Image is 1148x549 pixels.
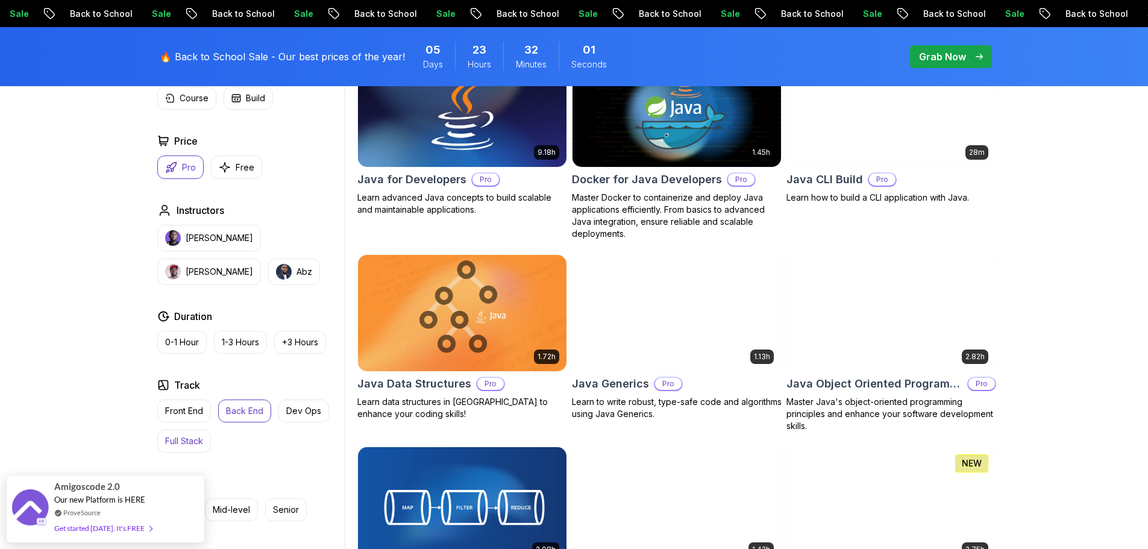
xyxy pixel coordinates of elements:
[358,50,566,167] img: Java for Developers card
[786,254,996,433] a: Java Object Oriented Programming card2.82hJava Object Oriented ProgrammingProMaster Java's object...
[425,42,441,58] span: 5 Days
[869,174,896,186] p: Pro
[968,378,995,390] p: Pro
[174,134,198,148] h2: Price
[246,92,265,104] p: Build
[165,435,203,447] p: Full Stack
[572,171,722,188] h2: Docker for Java Developers
[962,457,982,469] p: NEW
[786,49,996,204] a: Java CLI Build card28mJava CLI BuildProLearn how to build a CLI application with Java.
[141,8,180,20] p: Sale
[516,58,547,71] span: Minutes
[63,507,101,518] a: ProveSource
[572,49,782,240] a: Docker for Java Developers card1.45hDocker for Java DevelopersProMaster Docker to containerize an...
[157,87,216,110] button: Course
[174,378,200,392] h2: Track
[524,42,538,58] span: 32 Minutes
[186,266,253,278] p: [PERSON_NAME]
[1055,8,1137,20] p: Back to School
[423,58,443,71] span: Days
[912,8,994,20] p: Back to School
[12,489,48,529] img: provesource social proof notification image
[224,87,273,110] button: Build
[213,504,250,516] p: Mid-level
[572,192,782,240] p: Master Docker to containerize and deploy Java applications efficiently. From basics to advanced J...
[786,396,996,432] p: Master Java's object-oriented programming principles and enhance your software development skills.
[157,259,261,285] button: instructor img[PERSON_NAME]
[186,232,253,244] p: [PERSON_NAME]
[182,162,196,174] p: Pro
[283,8,322,20] p: Sale
[477,378,504,390] p: Pro
[786,192,996,204] p: Learn how to build a CLI application with Java.
[157,331,207,354] button: 0-1 Hour
[286,405,321,417] p: Dev Ops
[786,171,863,188] h2: Java CLI Build
[787,255,996,372] img: Java Object Oriented Programming card
[265,498,307,521] button: Senior
[572,255,781,372] img: Java Generics card
[157,225,261,251] button: instructor img[PERSON_NAME]
[274,331,326,354] button: +3 Hours
[572,396,782,420] p: Learn to write robust, type-safe code and algorithms using Java Generics.
[538,352,556,362] p: 1.72h
[54,480,120,494] span: Amigoscode 2.0
[486,8,568,20] p: Back to School
[572,375,649,392] h2: Java Generics
[572,254,782,421] a: Java Generics card1.13hJava GenericsProLearn to write robust, type-safe code and algorithms using...
[180,92,209,104] p: Course
[59,8,141,20] p: Back to School
[965,352,985,362] p: 2.82h
[54,495,145,504] span: Our new Platform is HERE
[568,8,606,20] p: Sale
[472,174,499,186] p: Pro
[752,148,770,157] p: 1.45h
[222,336,259,348] p: 1-3 Hours
[786,375,962,392] h2: Java Object Oriented Programming
[357,254,567,421] a: Java Data Structures card1.72hJava Data StructuresProLearn data structures in [GEOGRAPHIC_DATA] t...
[214,331,267,354] button: 1-3 Hours
[273,504,299,516] p: Senior
[728,174,754,186] p: Pro
[157,430,211,453] button: Full Stack
[628,8,710,20] p: Back to School
[787,50,996,167] img: Java CLI Build card
[343,8,425,20] p: Back to School
[358,255,566,372] img: Java Data Structures card
[165,264,181,280] img: instructor img
[278,400,329,422] button: Dev Ops
[165,336,199,348] p: 0-1 Hour
[211,155,262,179] button: Free
[357,49,567,216] a: Java for Developers card9.18hJava for DevelopersProLearn advanced Java concepts to build scalable...
[276,264,292,280] img: instructor img
[357,375,471,392] h2: Java Data Structures
[165,405,203,417] p: Front End
[296,266,312,278] p: Abz
[969,148,985,157] p: 28m
[357,171,466,188] h2: Java for Developers
[357,192,567,216] p: Learn advanced Java concepts to build scalable and maintainable applications.
[282,336,318,348] p: +3 Hours
[218,400,271,422] button: Back End
[655,378,682,390] p: Pro
[205,498,258,521] button: Mid-level
[226,405,263,417] p: Back End
[472,42,486,58] span: 23 Hours
[571,58,607,71] span: Seconds
[177,203,224,218] h2: Instructors
[357,396,567,420] p: Learn data structures in [GEOGRAPHIC_DATA] to enhance your coding skills!
[994,8,1033,20] p: Sale
[919,49,966,64] p: Grab Now
[425,8,464,20] p: Sale
[157,155,204,179] button: Pro
[770,8,852,20] p: Back to School
[538,148,556,157] p: 9.18h
[54,521,152,535] div: Get started [DATE]. It's FREE
[201,8,283,20] p: Back to School
[236,162,254,174] p: Free
[157,400,211,422] button: Front End
[754,352,770,362] p: 1.13h
[268,259,320,285] button: instructor imgAbz
[710,8,748,20] p: Sale
[468,58,491,71] span: Hours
